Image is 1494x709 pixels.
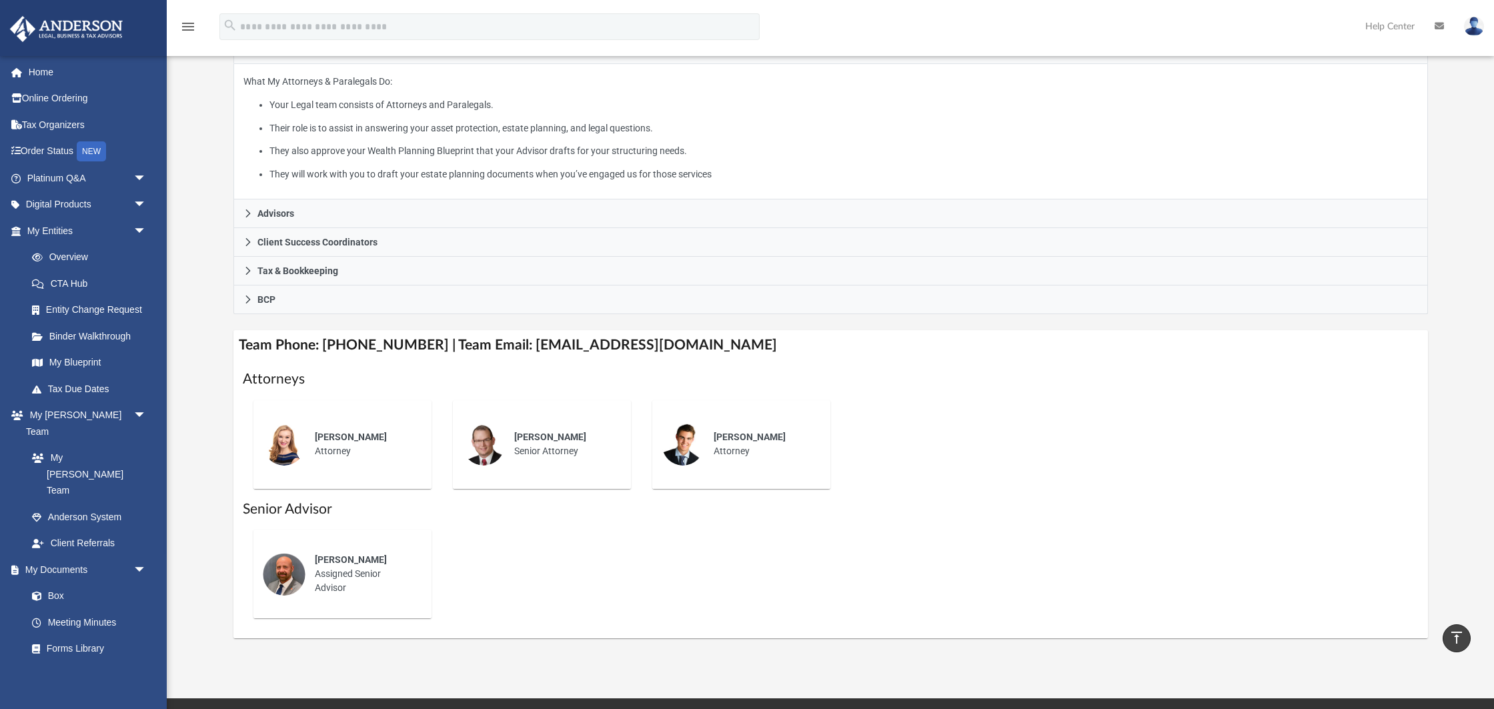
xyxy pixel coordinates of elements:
div: Attorneys & Paralegals [233,64,1428,199]
a: My Documentsarrow_drop_down [9,556,160,583]
span: [PERSON_NAME] [315,432,387,442]
span: arrow_drop_down [133,165,160,192]
span: Advisors [257,209,294,218]
span: [PERSON_NAME] [514,432,586,442]
a: My Blueprint [19,349,160,376]
span: [PERSON_NAME] [714,432,786,442]
img: thumbnail [462,423,505,466]
a: Client Referrals [19,530,160,557]
a: BCP [233,285,1428,314]
span: arrow_drop_down [133,217,160,245]
img: thumbnail [662,423,704,466]
span: arrow_drop_down [133,191,160,219]
a: Digital Productsarrow_drop_down [9,191,167,218]
span: arrow_drop_down [133,402,160,430]
span: BCP [257,295,275,304]
i: vertical_align_top [1449,630,1465,646]
a: Advisors [233,199,1428,228]
div: Attorney [305,421,422,468]
a: Forms Library [19,636,153,662]
a: Overview [19,244,167,271]
a: CTA Hub [19,270,167,297]
a: Binder Walkthrough [19,323,167,349]
a: Tax Due Dates [19,376,167,402]
h1: Senior Advisor [243,500,1419,519]
li: Their role is to assist in answering your asset protection, estate planning, and legal questions. [269,120,1418,137]
a: Entity Change Request [19,297,167,323]
li: Your Legal team consists of Attorneys and Paralegals. [269,97,1418,113]
div: Senior Attorney [505,421,622,468]
span: arrow_drop_down [133,556,160,584]
div: Assigned Senior Advisor [305,544,422,604]
a: My [PERSON_NAME] Team [19,445,153,504]
h4: Team Phone: [PHONE_NUMBER] | Team Email: [EMAIL_ADDRESS][DOMAIN_NAME] [233,330,1428,360]
a: vertical_align_top [1443,624,1471,652]
a: Online Ordering [9,85,167,112]
a: Meeting Minutes [19,609,160,636]
li: They will work with you to draft your estate planning documents when you’ve engaged us for those ... [269,166,1418,183]
div: Attorney [704,421,821,468]
li: They also approve your Wealth Planning Blueprint that your Advisor drafts for your structuring ne... [269,143,1418,159]
i: search [223,18,237,33]
a: My Entitiesarrow_drop_down [9,217,167,244]
a: menu [180,25,196,35]
a: Home [9,59,167,85]
a: Platinum Q&Aarrow_drop_down [9,165,167,191]
span: Client Success Coordinators [257,237,378,247]
h1: Attorneys [243,370,1419,389]
img: thumbnail [263,423,305,466]
i: menu [180,19,196,35]
a: Notarize [19,662,160,688]
a: Tax & Bookkeeping [233,257,1428,285]
a: Anderson System [19,504,160,530]
a: Order StatusNEW [9,138,167,165]
a: Tax Organizers [9,111,167,138]
a: Box [19,583,153,610]
img: thumbnail [263,553,305,596]
a: My [PERSON_NAME] Teamarrow_drop_down [9,402,160,445]
div: NEW [77,141,106,161]
span: Tax & Bookkeeping [257,266,338,275]
img: User Pic [1464,17,1484,36]
img: Anderson Advisors Platinum Portal [6,16,127,42]
p: What My Attorneys & Paralegals Do: [243,73,1418,182]
a: Client Success Coordinators [233,228,1428,257]
span: [PERSON_NAME] [315,554,387,565]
